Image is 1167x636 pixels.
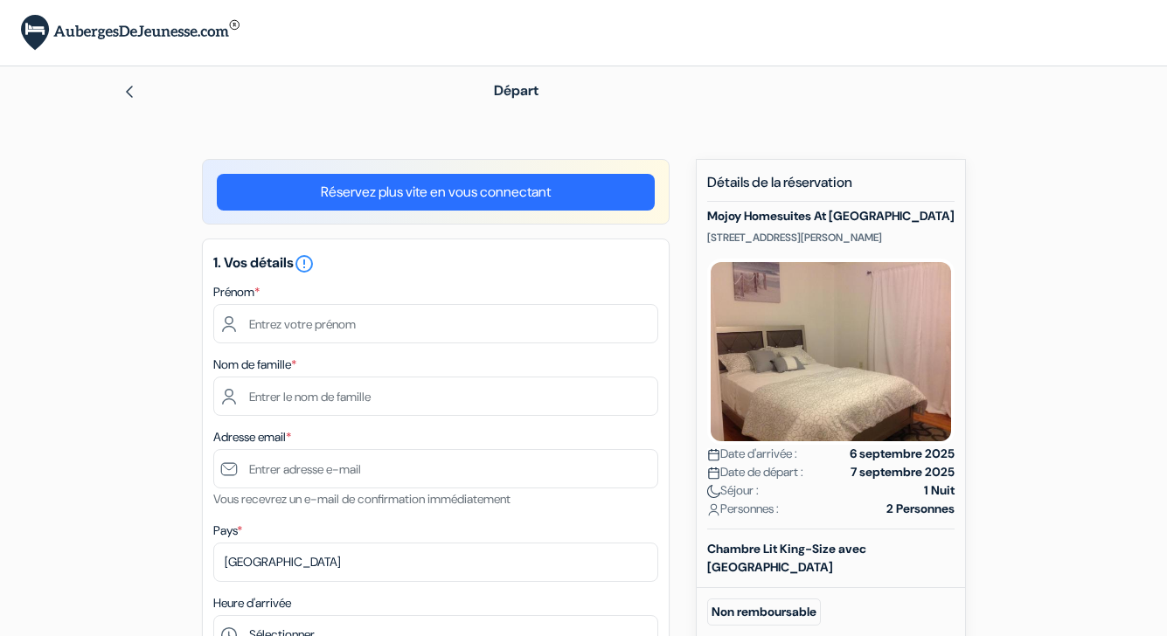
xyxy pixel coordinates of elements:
[707,448,720,461] img: calendar.svg
[886,500,955,518] strong: 2 Personnes
[707,231,955,245] p: [STREET_ADDRESS][PERSON_NAME]
[494,81,538,100] span: Départ
[294,253,315,272] a: error_outline
[707,500,779,518] span: Personnes :
[213,491,511,507] small: Vous recevrez un e-mail de confirmation immédiatement
[213,594,291,612] label: Heure d'arrivée
[707,467,720,480] img: calendar.svg
[217,174,655,211] a: Réservez plus vite en vous connectant
[707,481,759,500] span: Séjour :
[213,283,260,301] label: Prénom
[213,356,296,374] label: Nom de famille
[213,304,658,343] input: Entrez votre prénom
[213,428,291,446] label: Adresse email
[707,174,955,202] h5: Détails de la réservation
[707,598,821,626] small: Non remboursable
[213,522,242,540] label: Pays
[122,85,136,99] img: left_arrow.svg
[924,481,955,500] strong: 1 Nuit
[707,445,797,463] span: Date d'arrivée :
[850,445,955,463] strong: 6 septembre 2025
[21,15,240,51] img: AubergesDeJeunesse.com
[707,463,803,481] span: Date de départ :
[851,463,955,481] strong: 7 septembre 2025
[213,377,658,416] input: Entrer le nom de famille
[213,253,658,274] h5: 1. Vos détails
[707,209,955,224] h5: Mojoy Homesuites At [GEOGRAPHIC_DATA]
[707,541,866,575] b: Chambre Lit King-Size avec [GEOGRAPHIC_DATA]
[294,253,315,274] i: error_outline
[707,503,720,516] img: user_icon.svg
[213,449,658,488] input: Entrer adresse e-mail
[707,485,720,498] img: moon.svg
